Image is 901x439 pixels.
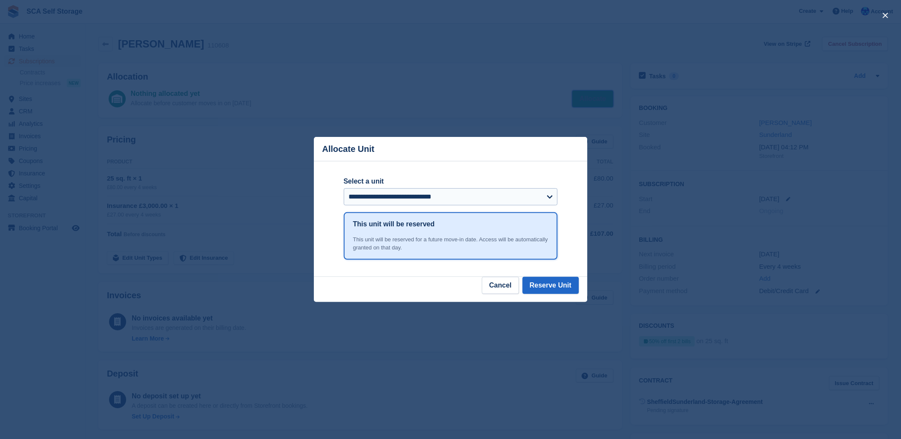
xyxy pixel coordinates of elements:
[353,219,435,229] h1: This unit will be reserved
[344,176,558,187] label: Select a unit
[523,277,579,294] button: Reserve Unit
[482,277,519,294] button: Cancel
[353,235,548,252] div: This unit will be reserved for a future move-in date. Access will be automatically granted on tha...
[322,144,375,154] p: Allocate Unit
[879,9,892,22] button: close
